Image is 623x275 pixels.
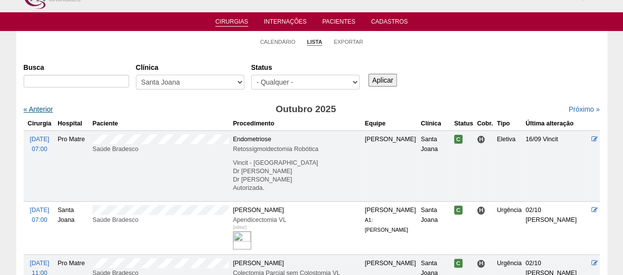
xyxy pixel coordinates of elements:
span: Hospital [477,206,485,214]
th: Clínica [419,117,452,131]
div: [editar] [233,222,247,232]
a: Calendário [260,38,295,45]
h3: Outubro 2025 [162,102,450,117]
th: Paciente [91,117,231,131]
a: Cadastros [371,18,408,28]
td: Endometriose [231,130,363,201]
span: [DATE] [30,136,49,143]
th: Equipe [363,117,419,131]
td: Santa Joana [419,130,452,201]
span: 07:00 [32,216,47,223]
td: 02/10 [PERSON_NAME] [524,202,589,255]
input: Aplicar [368,74,397,87]
td: 16/09 Vincit [524,130,589,201]
th: Última alteração [524,117,589,131]
div: Saúde Bradesco [93,215,229,225]
a: Editar [591,207,597,214]
a: Lista [307,38,322,46]
div: Apendicectomia VL [233,215,361,225]
a: Editar [591,260,597,267]
a: Editar [591,136,597,143]
input: Digite os termos que você deseja procurar. [24,75,129,88]
th: Cirurgia [24,117,56,131]
p: Vincit - [GEOGRAPHIC_DATA] Dr [PERSON_NAME] Dr [PERSON_NAME] Autorizada. [233,159,361,192]
a: [DATE] 07:00 [30,136,49,153]
a: Exportar [333,38,363,45]
span: Confirmada [454,135,462,144]
td: Santa Joana [419,202,452,255]
td: [PERSON_NAME] [363,202,419,255]
td: [PERSON_NAME] [231,202,363,255]
a: Próximo » [568,105,599,113]
span: [DATE] [30,260,49,267]
label: Status [251,62,360,72]
a: Internações [264,18,307,28]
th: Procedimento [231,117,363,131]
span: 07:00 [32,146,47,153]
a: Pacientes [322,18,355,28]
a: [DATE] 07:00 [30,207,49,223]
a: « Anterior [24,105,53,113]
small: A1: [PERSON_NAME] [365,217,408,233]
span: Hospital [477,135,485,144]
span: Hospital [477,259,485,268]
td: Santa Joana [56,202,91,255]
th: Tipo [495,117,524,131]
th: Status [452,117,475,131]
td: Eletiva [495,130,524,201]
span: Confirmada [454,206,462,214]
div: Saúde Bradesco [93,144,229,154]
th: Hospital [56,117,91,131]
span: [DATE] [30,207,49,214]
span: Confirmada [454,259,462,268]
a: Cirurgias [215,18,248,27]
label: Busca [24,62,129,72]
td: Urgência [495,202,524,255]
label: Clínica [136,62,244,72]
td: [PERSON_NAME] [363,130,419,201]
div: Retossigmoidectomia Robótica [233,144,361,154]
td: Pro Matre [56,130,91,201]
th: Cobr. [475,117,494,131]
